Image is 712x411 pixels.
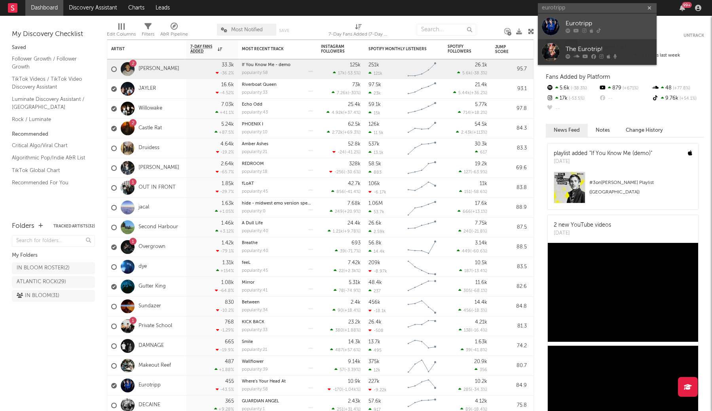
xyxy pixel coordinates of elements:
[495,163,527,173] div: 69.6
[347,221,361,226] div: 24.4k
[346,71,359,76] span: -53.5 %
[221,122,234,127] div: 5.24k
[462,249,470,254] span: 449
[472,289,486,293] span: -68.1 %
[475,241,487,246] div: 3.14k
[329,169,361,174] div: ( )
[242,209,266,214] div: popularity: 0
[589,178,692,197] div: # 3 on [PERSON_NAME] Playlist ([GEOGRAPHIC_DATA])
[242,189,268,194] div: popularity: 45
[463,210,471,214] span: 666
[456,130,487,135] div: ( )
[12,251,95,260] div: My Folders
[495,183,527,193] div: 83.8
[345,289,359,293] span: -74.9 %
[495,64,527,74] div: 95.7
[458,209,487,214] div: ( )
[475,260,487,265] div: 10.5k
[554,158,652,166] div: [DATE]
[458,110,487,115] div: ( )
[242,201,317,206] a: hide - midwest emo version sped up
[598,83,651,93] div: 879
[215,288,234,293] div: -64.8 %
[222,201,234,206] div: 1.63k
[471,111,486,115] span: +18.2 %
[139,362,171,369] a: Makeout Reef
[344,131,359,135] span: +69.3 %
[538,3,657,13] input: Search for artists
[368,288,381,294] div: 237
[368,300,380,305] div: 456k
[495,144,527,153] div: 83.3
[346,150,359,155] span: -41.2 %
[568,97,585,101] span: -53.5 %
[242,261,251,265] a: feeL
[221,280,234,285] div: 1.08k
[215,110,234,115] div: +41.1 %
[458,91,470,95] span: 5.44k
[139,343,164,349] a: DAMNAGE
[340,249,345,254] span: 39
[12,222,34,231] div: Folders
[139,105,162,112] a: Willowake
[332,90,361,95] div: ( )
[242,300,260,305] a: Between
[471,249,486,254] span: -60.6 %
[12,130,95,139] div: Recommended
[344,111,359,115] span: +37.4 %
[222,260,234,265] div: 1.31k
[475,142,487,147] div: 30.3k
[216,70,234,76] div: -36.2 %
[216,189,234,194] div: -29.7 %
[139,402,160,409] a: DECAINE
[463,111,470,115] span: 714
[404,218,440,237] svg: Chart title
[216,248,234,254] div: -79.1 %
[404,119,440,138] svg: Chart title
[404,99,440,119] svg: Chart title
[404,297,440,316] svg: Chart title
[334,288,361,293] div: ( )
[216,169,234,174] div: -65.7 %
[336,190,344,194] span: 856
[348,122,361,127] div: 62.5k
[459,268,487,273] div: ( )
[348,181,361,186] div: 42.7k
[404,158,440,178] svg: Chart title
[546,74,610,80] span: Fans Added by Platform
[368,71,382,76] div: 121k
[242,83,313,87] div: Riverboat Queen
[344,229,359,234] span: +9.78 %
[349,280,361,285] div: 5.31k
[242,110,268,115] div: popularity: 43
[495,242,527,252] div: 88.5
[472,190,486,194] span: -58.6 %
[495,223,527,232] div: 87.5
[346,190,359,194] span: -41.4 %
[368,47,428,51] div: Spotify Monthly Listeners
[139,224,178,231] a: Second Harbour
[404,138,440,158] svg: Chart title
[215,209,234,214] div: +1.05 %
[328,20,388,43] div: 7-Day Fans Added (7-Day Fans Added)
[242,280,313,285] div: Mirror
[334,170,344,174] span: -256
[368,122,380,127] div: 126k
[107,20,136,43] div: Edit Columns
[333,229,343,234] span: 1.21k
[475,161,487,167] div: 19.2k
[139,303,161,310] a: Sundazer
[546,124,588,137] button: News Feed
[495,104,527,114] div: 97.8
[348,260,361,265] div: 7.42k
[321,44,349,54] div: Instagram Followers
[338,71,345,76] span: 17k
[472,71,486,76] span: -38.3 %
[242,221,313,225] div: A Dull Life
[368,130,384,135] div: 11.5k
[464,269,471,273] span: 187
[347,201,361,206] div: 7.68k
[453,90,487,95] div: ( )
[222,63,234,68] div: 33.3k
[215,130,234,135] div: +87.5 %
